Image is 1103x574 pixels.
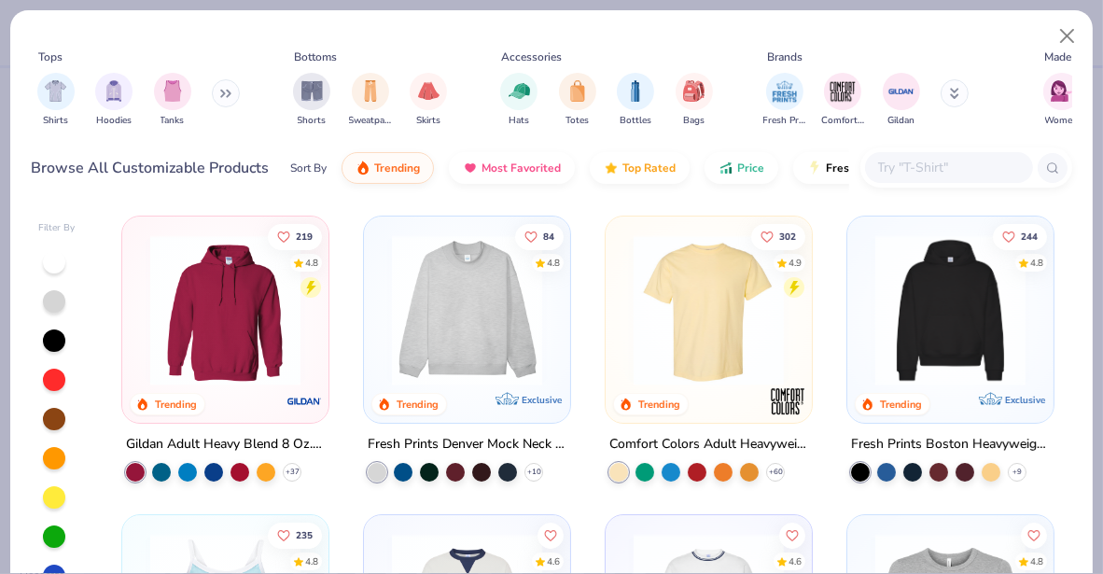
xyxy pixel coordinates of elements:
[161,114,185,128] span: Tanks
[676,73,713,128] div: filter for Bags
[771,77,799,105] img: Fresh Prints Image
[285,467,299,478] span: + 37
[676,73,713,128] button: filter button
[290,160,327,176] div: Sort By
[416,114,440,128] span: Skirts
[887,114,915,128] span: Gildan
[763,73,806,128] div: filter for Fresh Prints
[38,221,76,235] div: Filter By
[162,80,183,102] img: Tanks Image
[500,73,538,128] button: filter button
[104,80,124,102] img: Hoodies Image
[515,223,564,249] button: Like
[625,80,646,102] img: Bottles Image
[301,80,323,102] img: Shorts Image
[763,114,806,128] span: Fresh Prints
[883,73,920,128] button: filter button
[304,256,317,270] div: 4.8
[502,49,563,65] div: Accessories
[126,433,325,456] div: Gildan Adult Heavy Blend 8 Oz. 50/50 Hooded Sweatshirt
[887,77,915,105] img: Gildan Image
[45,80,66,102] img: Shirts Image
[526,467,540,478] span: + 10
[866,235,1035,385] img: 91acfc32-fd48-4d6b-bdad-a4c1a30ac3fc
[624,235,793,385] img: 029b8af0-80e6-406f-9fdc-fdf898547912
[538,523,564,549] button: Like
[807,161,822,175] img: flash.gif
[617,73,654,128] button: filter button
[509,114,529,128] span: Hats
[604,161,619,175] img: TopRated.gif
[95,73,133,128] button: filter button
[851,433,1050,456] div: Fresh Prints Boston Heavyweight Hoodie
[410,73,447,128] button: filter button
[559,73,596,128] div: filter for Totes
[295,49,338,65] div: Bottoms
[304,555,317,569] div: 4.8
[779,523,805,549] button: Like
[565,114,589,128] span: Totes
[993,223,1047,249] button: Like
[154,73,191,128] div: filter for Tanks
[769,467,783,478] span: + 60
[590,152,690,184] button: Top Rated
[295,231,312,241] span: 219
[374,161,420,175] span: Trending
[1050,19,1085,54] button: Close
[349,114,392,128] span: Sweatpants
[360,80,381,102] img: Sweatpants Image
[342,152,434,184] button: Trending
[826,161,922,175] span: Fresh Prints Flash
[43,114,68,128] span: Shirts
[500,73,538,128] div: filter for Hats
[509,80,530,102] img: Hats Image
[463,161,478,175] img: most_fav.gif
[683,114,705,128] span: Bags
[543,231,554,241] span: 84
[779,231,796,241] span: 302
[96,114,132,128] span: Hoodies
[609,433,808,456] div: Comfort Colors Adult Heavyweight T-Shirt
[547,555,560,569] div: 4.6
[1030,555,1043,569] div: 4.8
[298,114,327,128] span: Shorts
[286,383,323,420] img: Gildan logo
[559,73,596,128] button: filter button
[310,235,479,385] img: a164e800-7022-4571-a324-30c76f641635
[482,161,561,175] span: Most Favorited
[793,152,1009,184] button: Fresh Prints Flash
[95,73,133,128] div: filter for Hoodies
[293,73,330,128] div: filter for Shorts
[821,73,864,128] div: filter for Comfort Colors
[737,161,764,175] span: Price
[551,235,720,385] img: a90f7c54-8796-4cb2-9d6e-4e9644cfe0fe
[883,73,920,128] div: filter for Gildan
[876,157,1020,178] input: Try "T-Shirt"
[620,114,651,128] span: Bottles
[1051,80,1072,102] img: Women Image
[1045,114,1079,128] span: Women
[821,73,864,128] button: filter button
[789,256,802,270] div: 4.9
[763,73,806,128] button: filter button
[356,161,370,175] img: trending.gif
[418,80,440,102] img: Skirts Image
[789,555,802,569] div: 4.6
[751,223,805,249] button: Like
[383,235,551,385] img: f5d85501-0dbb-4ee4-b115-c08fa3845d83
[267,223,321,249] button: Like
[37,73,75,128] div: filter for Shirts
[1012,467,1022,478] span: + 9
[449,152,575,184] button: Most Favorited
[349,73,392,128] div: filter for Sweatpants
[267,523,321,549] button: Like
[1044,49,1091,65] div: Made For
[683,80,704,102] img: Bags Image
[1006,394,1046,406] span: Exclusive
[1021,231,1038,241] span: 244
[1043,73,1081,128] button: filter button
[37,73,75,128] button: filter button
[547,256,560,270] div: 4.8
[522,394,562,406] span: Exclusive
[295,531,312,540] span: 235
